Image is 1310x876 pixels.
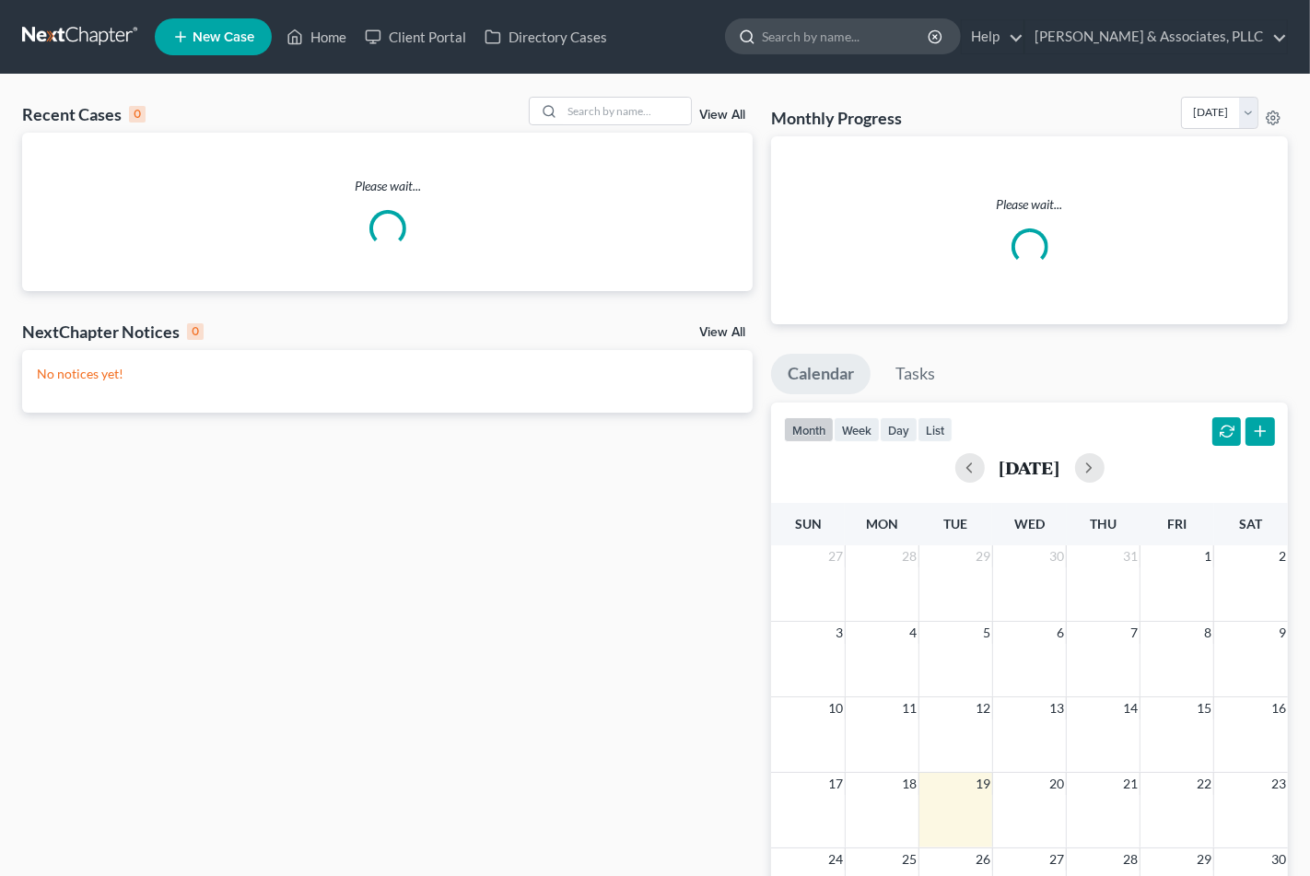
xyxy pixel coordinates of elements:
[1195,773,1213,795] span: 22
[826,773,845,795] span: 17
[826,545,845,567] span: 27
[771,354,871,394] a: Calendar
[1277,622,1288,644] span: 9
[900,773,918,795] span: 18
[1239,516,1262,531] span: Sat
[1055,622,1066,644] span: 6
[900,545,918,567] span: 28
[187,323,204,340] div: 0
[974,773,992,795] span: 19
[1121,848,1140,870] span: 28
[900,848,918,870] span: 25
[475,20,616,53] a: Directory Cases
[277,20,356,53] a: Home
[834,622,845,644] span: 3
[1025,20,1287,53] a: [PERSON_NAME] & Associates, PLLC
[193,30,254,44] span: New Case
[1195,848,1213,870] span: 29
[771,107,902,129] h3: Monthly Progress
[1121,697,1140,719] span: 14
[826,848,845,870] span: 24
[562,98,691,124] input: Search by name...
[1000,458,1060,477] h2: [DATE]
[762,19,930,53] input: Search by name...
[1195,697,1213,719] span: 15
[22,103,146,125] div: Recent Cases
[129,106,146,123] div: 0
[1047,697,1066,719] span: 13
[880,417,918,442] button: day
[356,20,475,53] a: Client Portal
[1129,622,1140,644] span: 7
[1269,697,1288,719] span: 16
[37,365,738,383] p: No notices yet!
[795,516,822,531] span: Sun
[1090,516,1117,531] span: Thu
[1014,516,1045,531] span: Wed
[974,545,992,567] span: 29
[974,697,992,719] span: 12
[784,417,834,442] button: month
[1047,545,1066,567] span: 30
[907,622,918,644] span: 4
[974,848,992,870] span: 26
[834,417,880,442] button: week
[1047,773,1066,795] span: 20
[699,326,745,339] a: View All
[918,417,953,442] button: list
[1269,773,1288,795] span: 23
[1121,773,1140,795] span: 21
[22,321,204,343] div: NextChapter Notices
[1277,545,1288,567] span: 2
[1047,848,1066,870] span: 27
[1202,545,1213,567] span: 1
[826,697,845,719] span: 10
[786,195,1273,214] p: Please wait...
[943,516,967,531] span: Tue
[981,622,992,644] span: 5
[879,354,952,394] a: Tasks
[1202,622,1213,644] span: 8
[962,20,1023,53] a: Help
[1167,516,1187,531] span: Fri
[1269,848,1288,870] span: 30
[900,697,918,719] span: 11
[866,516,898,531] span: Mon
[22,177,753,195] p: Please wait...
[699,109,745,122] a: View All
[1121,545,1140,567] span: 31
